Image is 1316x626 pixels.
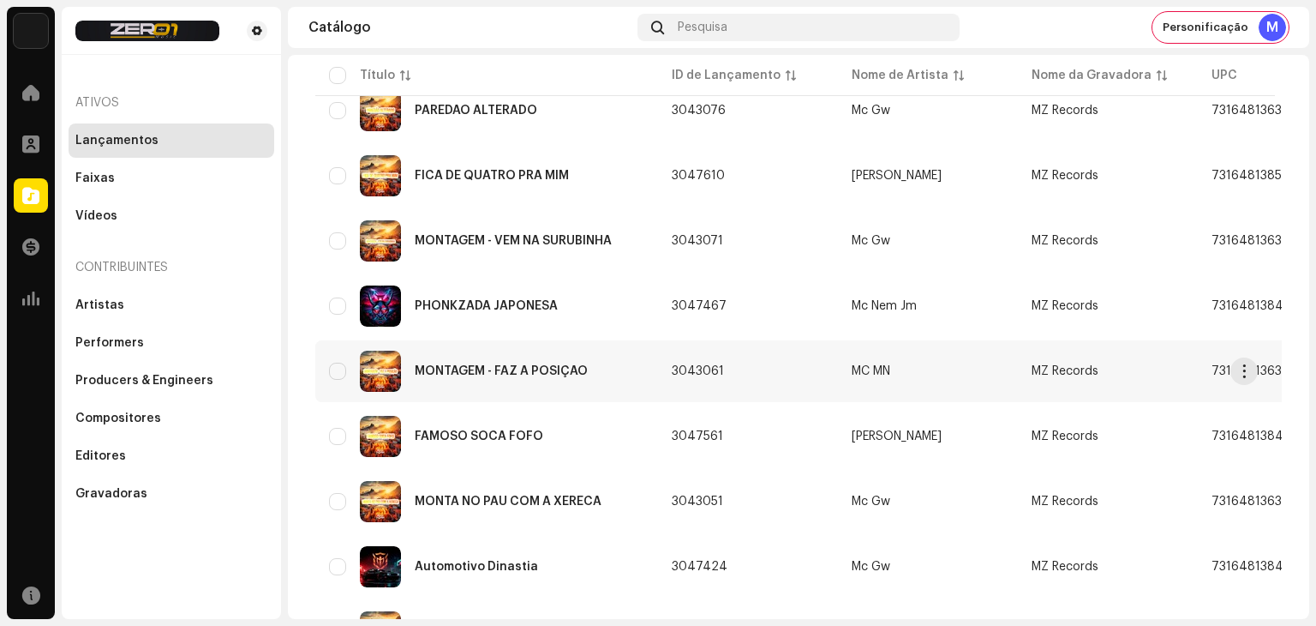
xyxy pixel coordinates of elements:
[360,481,401,522] img: 82fc90fc-0f5b-423c-96df-1663b805245c
[360,286,401,327] img: 9401970d-d54f-440e-beed-9a50b1379624
[69,477,274,511] re-m-nav-item: Gravadoras
[69,123,274,158] re-m-nav-item: Lançamentos
[852,170,1004,182] span: DJ MAGNO
[672,170,725,182] span: 3047610
[415,430,543,442] div: FAMOSO SOCA FOFO
[1032,170,1098,182] span: MZ Records
[852,105,1004,117] span: Mc Gw
[75,412,161,425] div: Compositores
[678,21,727,34] span: Pesquisa
[852,496,890,508] div: Mc Gw
[69,401,274,436] re-m-nav-item: Compositores
[415,300,558,312] div: PHONKZADA JAPONESA
[360,67,395,84] div: Título
[415,235,612,247] div: MONTAGEM - VEM NA SURUBINHA
[75,298,124,312] div: Artistas
[69,439,274,473] re-m-nav-item: Editores
[360,351,401,392] img: 23e5cc87-b83f-402c-881f-4077a3a3b689
[852,67,948,84] div: Nome de Artista
[1211,105,1303,117] span: 7316481363323
[360,546,401,587] img: 19f1c9fe-ffaf-4a64-8002-38f29c149129
[672,300,727,312] span: 3047467
[852,300,917,312] div: Mc Nem Jm
[75,487,147,501] div: Gravadoras
[1032,300,1098,312] span: MZ Records
[308,21,631,34] div: Catálogo
[852,105,890,117] div: Mc Gw
[1211,365,1305,377] span: 7316481363347
[1032,430,1098,442] span: MZ Records
[75,172,115,185] div: Faixas
[672,496,723,508] span: 3043051
[852,365,890,377] div: MC MN
[75,449,126,463] div: Editores
[69,326,274,360] re-m-nav-item: Performers
[360,416,401,457] img: 7e1e950d-64ee-4d04-ba14-104a3e9d72b2
[360,220,401,262] img: 6b9646bd-97fd-413b-8a6e-e3789bb669ce
[69,364,274,398] re-m-nav-item: Producers & Engineers
[1032,235,1098,247] span: MZ Records
[415,561,538,573] div: Automotivo Dinastia
[69,161,274,196] re-m-nav-item: Faixas
[360,90,401,131] img: 81e44c87-68ff-41d8-af75-1d968476d6e5
[1259,14,1286,41] div: M
[75,134,159,147] div: Lançamentos
[75,209,117,223] div: Vídeos
[1032,365,1098,377] span: MZ Records
[1032,561,1098,573] span: MZ Records
[360,155,401,196] img: c9f11373-df46-47d7-b0e3-5e892df7a096
[852,430,1004,442] span: DJ MAGNO
[415,170,569,182] div: FICA DE QUATRO PRA MIM
[69,247,274,288] re-a-nav-header: Contribuintes
[75,374,213,388] div: Producers & Engineers
[1032,105,1098,117] span: MZ Records
[75,21,219,41] img: 447fdb0e-7466-46eb-a752-159f42a3cee2
[852,365,1004,377] span: MC MN
[852,496,1004,508] span: Mc Gw
[672,365,724,377] span: 3043061
[852,430,942,442] div: [PERSON_NAME]
[1032,496,1098,508] span: MZ Records
[852,561,1004,573] span: Mc Gw
[672,430,723,442] span: 3047561
[672,561,727,573] span: 3047424
[69,199,274,233] re-m-nav-item: Vídeos
[75,336,144,350] div: Performers
[672,235,723,247] span: 3043071
[1032,67,1151,84] div: Nome da Gravadora
[852,170,942,182] div: [PERSON_NAME]
[1211,561,1307,573] span: 7316481384243
[1211,235,1304,247] span: 7316481363330
[415,365,588,377] div: MONTAGEM - FAZ A POSIÇÃO
[1211,496,1301,508] span: 7316481363361
[415,105,537,117] div: PAREDÃO ALTERADO
[69,82,274,123] re-a-nav-header: Ativos
[852,235,1004,247] span: Mc Gw
[852,300,1004,312] span: Mc Nem Jm
[1163,21,1248,34] span: Personificação
[672,105,726,117] span: 3043076
[1211,430,1306,442] span: 7316481384625
[14,14,48,48] img: cd9a510e-9375-452c-b98b-71401b54d8f9
[415,496,601,508] div: MONTA NO PAU COM A XERECA
[1211,170,1302,182] span: 7316481385431
[1211,300,1306,312] span: 7316481384236
[672,67,781,84] div: ID de Lançamento
[69,288,274,322] re-m-nav-item: Artistas
[852,235,890,247] div: Mc Gw
[852,561,890,573] div: Mc Gw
